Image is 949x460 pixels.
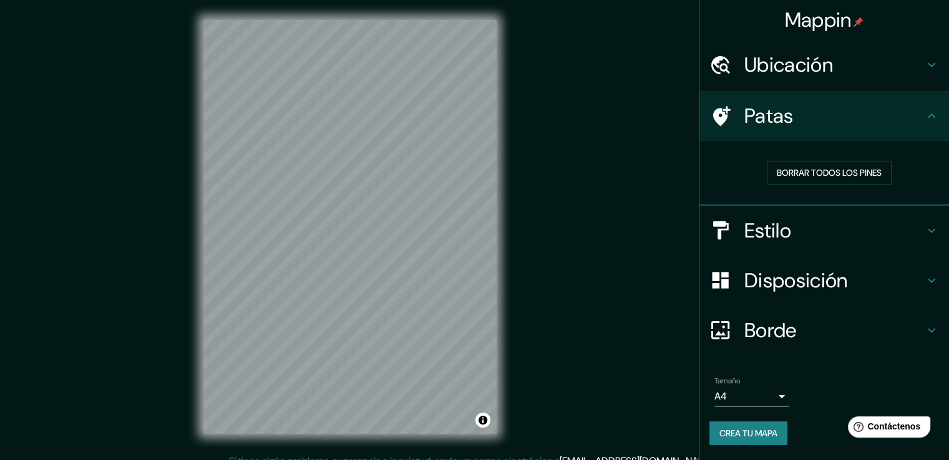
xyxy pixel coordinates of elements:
button: Crea tu mapa [709,421,787,445]
font: Crea tu mapa [719,428,777,439]
button: Activar o desactivar atribución [475,413,490,428]
font: Disposición [744,267,847,294]
font: Ubicación [744,52,833,78]
div: Disposición [699,256,949,305]
font: A4 [714,390,727,403]
div: Ubicación [699,40,949,90]
font: Borde [744,317,797,343]
font: Estilo [744,218,791,244]
div: Estilo [699,206,949,256]
div: Borde [699,305,949,355]
font: Borrar todos los pines [777,167,882,178]
img: pin-icon.png [854,17,864,27]
font: Tamaño [714,376,740,386]
font: Mappin [785,7,852,33]
button: Borrar todos los pines [767,161,892,184]
div: Patas [699,91,949,141]
font: Patas [744,103,794,129]
canvas: Mapa [203,20,497,434]
div: A4 [714,386,789,406]
iframe: Lanzador de widgets de ayuda [838,411,935,446]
